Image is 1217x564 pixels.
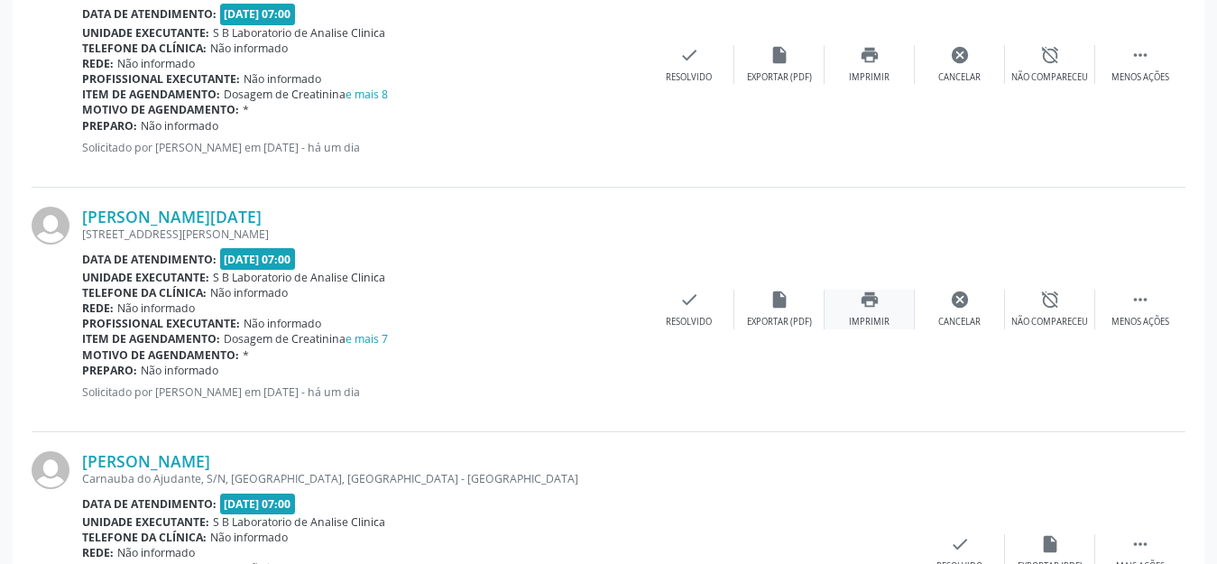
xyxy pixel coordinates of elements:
span: Não informado [117,545,195,560]
b: Telefone da clínica: [82,530,207,545]
div: Imprimir [849,316,890,328]
b: Motivo de agendamento: [82,347,239,363]
b: Data de atendimento: [82,6,217,22]
div: Não compareceu [1011,71,1088,84]
span: Não informado [141,118,218,134]
div: Resolvido [666,71,712,84]
i: check [679,290,699,310]
b: Rede: [82,56,114,71]
b: Data de atendimento: [82,496,217,512]
p: Solicitado por [PERSON_NAME] em [DATE] - há um dia [82,140,644,155]
span: [DATE] 07:00 [220,248,296,269]
i: alarm_off [1040,45,1060,65]
span: S B Laboratorio de Analise Clinica [213,514,385,530]
span: Não informado [244,71,321,87]
i: print [860,45,880,65]
div: Menos ações [1111,71,1169,84]
i: check [679,45,699,65]
b: Item de agendamento: [82,87,220,102]
div: Resolvido [666,316,712,328]
b: Rede: [82,545,114,560]
i:  [1130,45,1150,65]
i: print [860,290,880,310]
a: [PERSON_NAME][DATE] [82,207,262,227]
div: Exportar (PDF) [747,71,812,84]
a: e mais 8 [346,87,388,102]
div: [STREET_ADDRESS][PERSON_NAME] [82,227,644,242]
i: check [950,534,970,554]
img: img [32,451,69,489]
span: Não informado [117,300,195,316]
span: Dosagem de Creatinina [224,331,388,347]
i:  [1130,534,1150,554]
span: Não informado [141,363,218,378]
b: Telefone da clínica: [82,285,207,300]
i: alarm_off [1040,290,1060,310]
span: Não informado [244,316,321,331]
b: Unidade executante: [82,25,209,41]
i: insert_drive_file [770,45,789,65]
b: Data de atendimento: [82,252,217,267]
b: Motivo de agendamento: [82,102,239,117]
div: Não compareceu [1011,316,1088,328]
span: Não informado [117,56,195,71]
span: [DATE] 07:00 [220,4,296,24]
span: Não informado [210,41,288,56]
div: Imprimir [849,71,890,84]
div: Cancelar [938,316,981,328]
b: Rede: [82,300,114,316]
span: [DATE] 07:00 [220,494,296,514]
i: cancel [950,45,970,65]
b: Unidade executante: [82,514,209,530]
div: Carnauba do Ajudante, S/N, [GEOGRAPHIC_DATA], [GEOGRAPHIC_DATA] - [GEOGRAPHIC_DATA] [82,471,915,486]
span: Não informado [210,530,288,545]
a: [PERSON_NAME] [82,451,210,471]
div: Exportar (PDF) [747,316,812,328]
i:  [1130,290,1150,310]
b: Profissional executante: [82,71,240,87]
b: Preparo: [82,363,137,378]
span: Dosagem de Creatinina [224,87,388,102]
span: S B Laboratorio de Analise Clinica [213,270,385,285]
b: Preparo: [82,118,137,134]
b: Profissional executante: [82,316,240,331]
i: insert_drive_file [1040,534,1060,554]
b: Item de agendamento: [82,331,220,347]
a: e mais 7 [346,331,388,347]
b: Telefone da clínica: [82,41,207,56]
i: insert_drive_file [770,290,789,310]
p: Solicitado por [PERSON_NAME] em [DATE] - há um dia [82,384,644,400]
img: img [32,207,69,245]
i: cancel [950,290,970,310]
div: Menos ações [1111,316,1169,328]
span: Não informado [210,285,288,300]
b: Unidade executante: [82,270,209,285]
div: Cancelar [938,71,981,84]
span: S B Laboratorio de Analise Clinica [213,25,385,41]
